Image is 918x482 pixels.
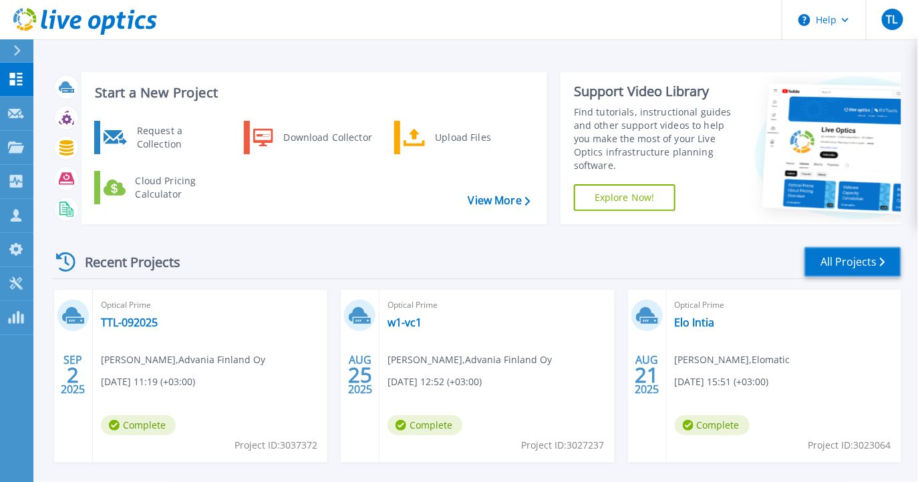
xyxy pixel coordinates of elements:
span: Project ID: 3023064 [808,438,891,453]
span: 25 [348,369,372,381]
a: w1-vc1 [388,316,422,329]
div: Cloud Pricing Calculator [129,174,228,201]
a: Upload Files [394,121,531,154]
span: [PERSON_NAME] , Elomatic [675,352,790,367]
span: [DATE] 15:51 (+03:00) [675,375,769,389]
div: Upload Files [428,124,527,151]
div: AUG 2025 [347,350,373,399]
div: AUG 2025 [634,350,659,399]
div: Download Collector [277,124,378,151]
a: TTL-092025 [101,316,158,329]
span: TL [887,14,898,25]
span: Complete [675,415,750,435]
div: SEP 2025 [60,350,86,399]
span: Project ID: 3037372 [235,438,317,453]
span: 2 [67,369,79,381]
span: Project ID: 3027237 [522,438,605,453]
span: Complete [101,415,176,435]
div: Find tutorials, instructional guides and other support videos to help you make the most of your L... [574,105,744,172]
a: Request a Collection [94,121,231,154]
h3: Start a New Project [95,85,530,100]
span: Optical Prime [101,298,319,312]
a: Elo Intia [675,316,715,329]
a: All Projects [804,247,901,277]
span: 21 [635,369,659,381]
span: Complete [388,415,462,435]
a: Explore Now! [574,184,675,211]
span: [PERSON_NAME] , Advania Finland Oy [388,352,552,367]
div: Recent Projects [51,246,198,278]
span: [DATE] 11:19 (+03:00) [101,375,195,389]
a: Cloud Pricing Calculator [94,171,231,204]
span: Optical Prime [675,298,893,312]
a: Download Collector [244,121,381,154]
div: Request a Collection [130,124,228,151]
span: [DATE] 12:52 (+03:00) [388,375,482,389]
span: Optical Prime [388,298,606,312]
a: View More [468,194,530,207]
div: Support Video Library [574,83,744,100]
span: [PERSON_NAME] , Advania Finland Oy [101,352,265,367]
